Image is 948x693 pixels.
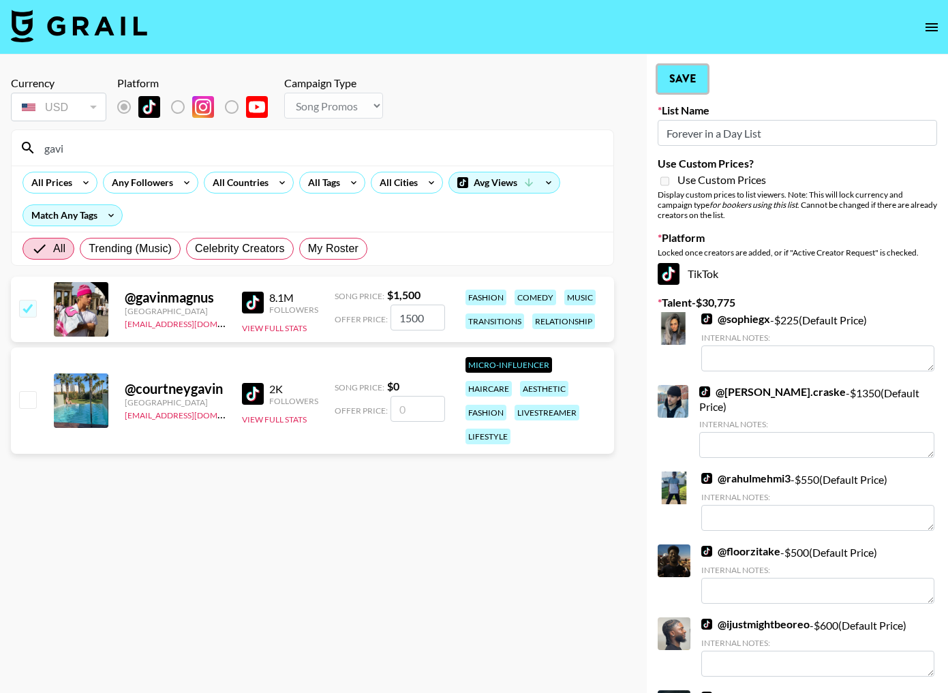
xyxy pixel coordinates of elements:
[125,289,226,306] div: @ gavinmagnus
[11,76,106,90] div: Currency
[11,10,147,42] img: Grail Talent
[117,76,279,90] div: Platform
[23,205,122,226] div: Match Any Tags
[532,313,595,329] div: relationship
[125,397,226,407] div: [GEOGRAPHIC_DATA]
[658,104,937,117] label: List Name
[465,313,524,329] div: transitions
[520,381,568,397] div: aesthetic
[515,405,579,420] div: livestreamer
[658,157,937,170] label: Use Custom Prices?
[104,172,176,193] div: Any Followers
[658,247,937,258] div: Locked once creators are added, or if "Active Creator Request" is checked.
[335,382,384,392] span: Song Price:
[699,386,710,397] img: TikTok
[701,472,934,531] div: - $ 550 (Default Price)
[701,473,712,484] img: TikTok
[701,617,934,677] div: - $ 600 (Default Price)
[465,429,510,444] div: lifestyle
[658,65,707,93] button: Save
[371,172,421,193] div: All Cities
[300,172,343,193] div: All Tags
[204,172,271,193] div: All Countries
[701,472,791,485] a: @rahulmehmi3
[391,396,445,422] input: 0
[465,405,506,420] div: fashion
[465,357,552,373] div: Micro-Influencer
[701,565,934,575] div: Internal Notes:
[701,312,934,371] div: - $ 225 (Default Price)
[125,380,226,397] div: @ courtneygavin
[564,290,596,305] div: music
[195,241,285,257] span: Celebrity Creators
[117,93,279,121] div: List locked to TikTok.
[701,492,934,502] div: Internal Notes:
[308,241,358,257] span: My Roster
[89,241,172,257] span: Trending (Music)
[701,312,770,326] a: @sophiegx
[701,544,934,604] div: - $ 500 (Default Price)
[242,292,264,313] img: TikTok
[699,419,934,429] div: Internal Notes:
[138,96,160,118] img: TikTok
[269,291,318,305] div: 8.1M
[515,290,556,305] div: comedy
[335,314,388,324] span: Offer Price:
[701,546,712,557] img: TikTok
[387,288,421,301] strong: $ 1,500
[677,173,766,187] span: Use Custom Prices
[14,95,104,119] div: USD
[658,296,937,309] label: Talent - $ 30,775
[125,316,262,329] a: [EMAIL_ADDRESS][DOMAIN_NAME]
[658,263,937,285] div: TikTok
[699,385,846,399] a: @[PERSON_NAME].craske
[709,200,797,210] em: for bookers using this list
[465,381,512,397] div: haircare
[387,380,399,392] strong: $ 0
[246,96,268,118] img: YouTube
[284,76,383,90] div: Campaign Type
[269,382,318,396] div: 2K
[701,544,780,558] a: @floorzitake
[701,638,934,648] div: Internal Notes:
[242,383,264,405] img: TikTok
[701,617,810,631] a: @ijustmightbeoreo
[701,333,934,343] div: Internal Notes:
[465,290,506,305] div: fashion
[36,137,605,159] input: Search by User Name
[269,305,318,315] div: Followers
[701,313,712,324] img: TikTok
[918,14,945,41] button: open drawer
[125,306,226,316] div: [GEOGRAPHIC_DATA]
[391,305,445,330] input: 1,500
[53,241,65,257] span: All
[125,407,262,420] a: [EMAIL_ADDRESS][DOMAIN_NAME]
[658,231,937,245] label: Platform
[699,385,934,458] div: - $ 1350 (Default Price)
[269,396,318,406] div: Followers
[335,405,388,416] span: Offer Price:
[11,90,106,124] div: Remove selected talent to change your currency
[192,96,214,118] img: Instagram
[701,619,712,630] img: TikTok
[335,291,384,301] span: Song Price:
[658,189,937,220] div: Display custom prices to list viewers. Note: This will lock currency and campaign type . Cannot b...
[23,172,75,193] div: All Prices
[449,172,560,193] div: Avg Views
[242,323,307,333] button: View Full Stats
[242,414,307,425] button: View Full Stats
[658,263,679,285] img: TikTok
